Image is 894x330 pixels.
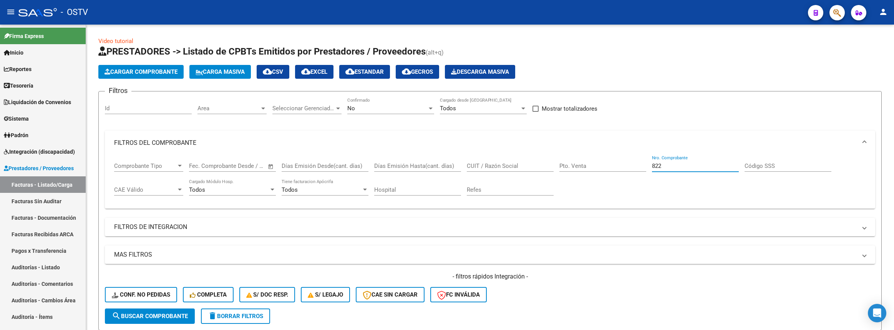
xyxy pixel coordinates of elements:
[272,105,335,112] span: Seleccionar Gerenciador
[4,114,29,123] span: Sistema
[112,311,121,320] mat-icon: search
[183,287,234,302] button: Completa
[105,131,875,155] mat-expansion-panel-header: FILTROS DEL COMPROBANTE
[4,48,23,57] span: Inicio
[356,287,425,302] button: CAE SIN CARGAR
[437,291,480,298] span: FC Inválida
[4,131,28,139] span: Padrón
[112,291,170,298] span: Conf. no pedidas
[542,104,597,113] span: Mostrar totalizadores
[227,163,264,169] input: Fecha fin
[396,65,439,79] button: Gecros
[208,311,217,320] mat-icon: delete
[345,68,384,75] span: Estandar
[263,68,283,75] span: CSV
[114,250,857,259] mat-panel-title: MAS FILTROS
[105,218,875,236] mat-expansion-panel-header: FILTROS DE INTEGRACION
[98,46,426,57] span: PRESTADORES -> Listado de CPBTs Emitidos por Prestadores / Proveedores
[189,186,205,193] span: Todos
[4,81,33,90] span: Tesorería
[301,67,310,76] mat-icon: cloud_download
[6,7,15,17] mat-icon: menu
[189,65,251,79] button: Carga Masiva
[98,38,133,45] a: Video tutorial
[114,139,857,147] mat-panel-title: FILTROS DEL COMPROBANTE
[105,287,177,302] button: Conf. no pedidas
[105,272,875,281] h4: - filtros rápidos Integración -
[339,65,390,79] button: Estandar
[105,245,875,264] mat-expansion-panel-header: MAS FILTROS
[196,68,245,75] span: Carga Masiva
[4,65,32,73] span: Reportes
[347,105,355,112] span: No
[451,68,509,75] span: Descarga Masiva
[430,287,487,302] button: FC Inválida
[98,65,184,79] button: Cargar Comprobante
[445,65,515,79] app-download-masive: Descarga masiva de comprobantes (adjuntos)
[4,164,74,172] span: Prestadores / Proveedores
[308,291,343,298] span: S/ legajo
[4,148,75,156] span: Integración (discapacidad)
[345,67,355,76] mat-icon: cloud_download
[114,223,857,231] mat-panel-title: FILTROS DE INTEGRACION
[239,287,295,302] button: S/ Doc Resp.
[301,287,350,302] button: S/ legajo
[282,186,298,193] span: Todos
[868,304,886,322] div: Open Intercom Messenger
[295,65,333,79] button: EXCEL
[114,163,176,169] span: Comprobante Tipo
[208,313,263,320] span: Borrar Filtros
[257,65,289,79] button: CSV
[301,68,327,75] span: EXCEL
[105,308,195,324] button: Buscar Comprobante
[105,85,131,96] h3: Filtros
[267,162,275,171] button: Open calendar
[189,163,220,169] input: Fecha inicio
[4,98,71,106] span: Liquidación de Convenios
[197,105,260,112] span: Area
[440,105,456,112] span: Todos
[879,7,888,17] mat-icon: person
[4,32,44,40] span: Firma Express
[114,186,176,193] span: CAE Válido
[190,291,227,298] span: Completa
[402,68,433,75] span: Gecros
[246,291,289,298] span: S/ Doc Resp.
[445,65,515,79] button: Descarga Masiva
[105,155,875,209] div: FILTROS DEL COMPROBANTE
[104,68,177,75] span: Cargar Comprobante
[426,49,444,56] span: (alt+q)
[201,308,270,324] button: Borrar Filtros
[402,67,411,76] mat-icon: cloud_download
[363,291,418,298] span: CAE SIN CARGAR
[112,313,188,320] span: Buscar Comprobante
[61,4,88,21] span: - OSTV
[263,67,272,76] mat-icon: cloud_download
